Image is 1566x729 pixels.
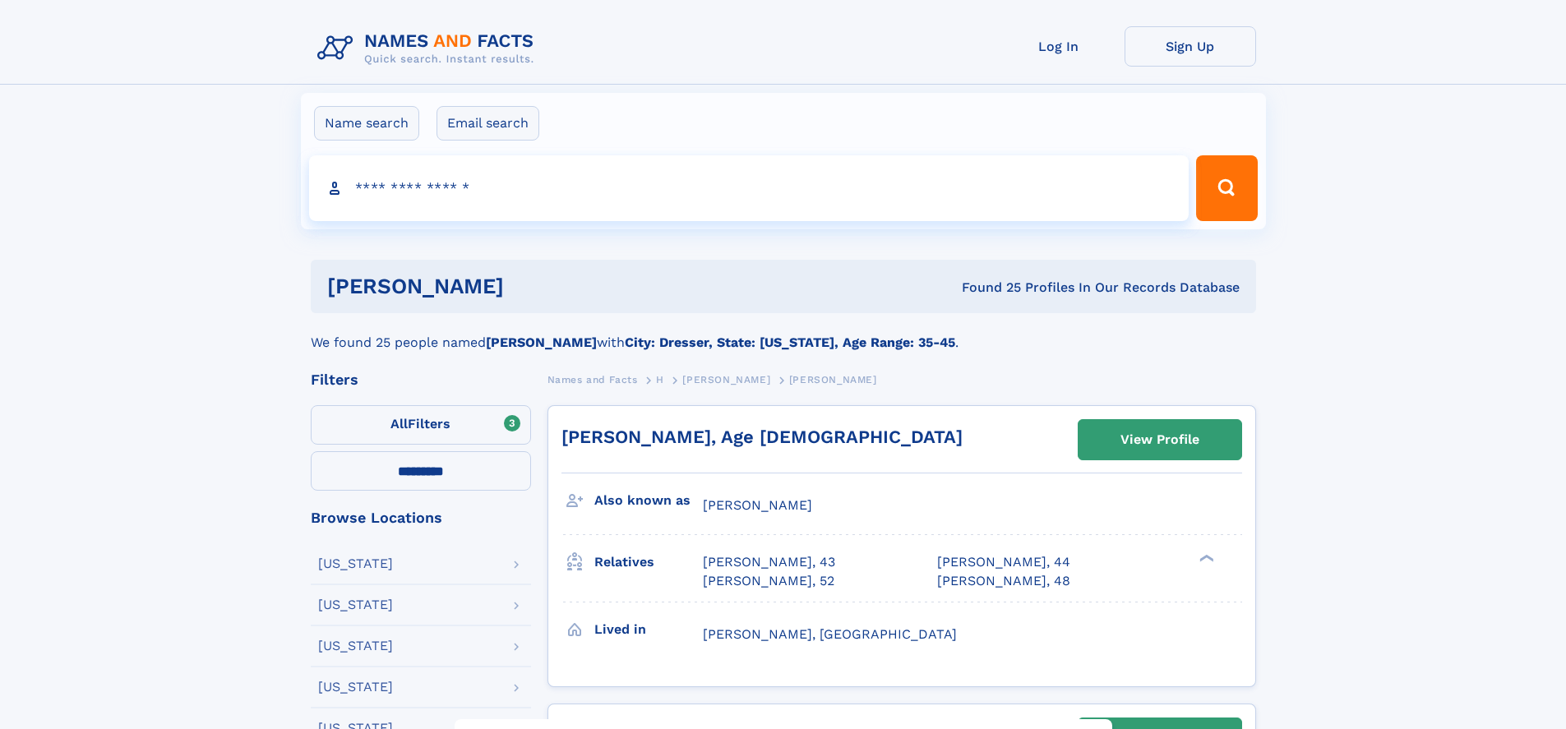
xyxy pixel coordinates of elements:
[314,106,419,141] label: Name search
[311,372,531,387] div: Filters
[594,616,703,644] h3: Lived in
[318,557,393,570] div: [US_STATE]
[789,374,877,385] span: [PERSON_NAME]
[682,369,770,390] a: [PERSON_NAME]
[1079,420,1241,459] a: View Profile
[732,279,1240,297] div: Found 25 Profiles In Our Records Database
[318,681,393,694] div: [US_STATE]
[311,26,547,71] img: Logo Names and Facts
[937,553,1070,571] a: [PERSON_NAME], 44
[1195,553,1215,564] div: ❯
[437,106,539,141] label: Email search
[311,313,1256,353] div: We found 25 people named with .
[547,369,638,390] a: Names and Facts
[703,497,812,513] span: [PERSON_NAME]
[1125,26,1256,67] a: Sign Up
[594,487,703,514] h3: Also known as
[656,374,664,385] span: H
[309,155,1190,221] input: search input
[311,510,531,525] div: Browse Locations
[993,26,1125,67] a: Log In
[318,598,393,611] div: [US_STATE]
[1196,155,1257,221] button: Search Button
[1120,421,1199,459] div: View Profile
[656,369,664,390] a: H
[703,572,834,590] a: [PERSON_NAME], 52
[561,427,963,447] a: [PERSON_NAME], Age [DEMOGRAPHIC_DATA]
[625,335,955,350] b: City: Dresser, State: [US_STATE], Age Range: 35-45
[703,626,957,642] span: [PERSON_NAME], [GEOGRAPHIC_DATA]
[937,572,1070,590] a: [PERSON_NAME], 48
[682,374,770,385] span: [PERSON_NAME]
[703,553,835,571] a: [PERSON_NAME], 43
[390,416,408,431] span: All
[327,276,733,297] h1: [PERSON_NAME]
[318,639,393,653] div: [US_STATE]
[311,405,531,445] label: Filters
[486,335,597,350] b: [PERSON_NAME]
[594,548,703,576] h3: Relatives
